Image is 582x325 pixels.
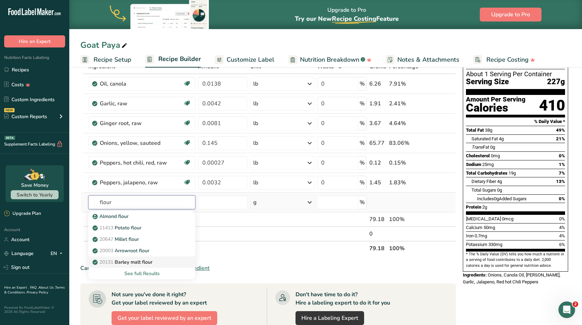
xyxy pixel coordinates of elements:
span: Sodium [466,162,481,167]
div: Can't find your ingredient? [80,264,456,272]
span: 20647 [99,236,113,243]
div: 1.91 [369,99,386,108]
a: Privacy Policy [27,290,48,295]
span: 0g [494,196,499,201]
a: Customize Label [215,52,274,68]
div: Goat Paya [80,39,129,51]
div: Peppers, jalapeno, raw [100,178,183,187]
span: Serving Size [466,78,509,86]
span: 0mg [491,153,500,158]
span: Switch to Yearly [17,192,53,198]
span: Cholesterol [466,153,490,158]
div: 410 [539,96,565,115]
span: 20003 [99,247,113,254]
span: Total Carbohydrates [466,170,508,176]
div: Save Money [21,182,48,189]
th: 79.18 [368,241,388,255]
div: 4.64% [389,119,423,128]
div: Calories [466,103,526,113]
a: Terms & Conditions . [4,285,65,295]
div: NEW [4,108,15,112]
div: 7.91% [389,80,423,88]
p: Barley malt flour [94,258,152,266]
div: Powered By FoodLabelMaker © 2025 All Rights Reserved [4,306,65,314]
span: Recipe Costing [486,55,529,64]
span: Ingredients: [463,272,487,278]
a: Notes & Attachments [386,52,459,68]
span: [MEDICAL_DATA] [466,216,501,221]
div: 6.26 [369,80,386,88]
div: lb [253,119,258,128]
div: BETA [5,136,15,140]
span: Total Fat [466,128,484,133]
div: 2.41% [389,99,423,108]
p: Millet flour [94,236,139,243]
span: Iron [466,233,474,238]
div: lb [253,99,258,108]
div: Oil, canola [100,80,183,88]
div: 1.45 [369,178,386,187]
a: 20131Barley malt flour [88,256,195,268]
span: Get your label reviewed by an expert [117,314,211,322]
a: Recipe Builder [145,51,201,68]
span: 0% [559,196,565,201]
h1: Nutrition Facts [466,37,565,69]
span: Saturated Fat [471,136,498,141]
span: 1% [559,162,565,167]
span: Recipe Setup [94,55,131,64]
p: Almond flour [94,213,129,220]
div: 100% [389,215,423,223]
span: 0g [490,144,495,150]
span: 4g [497,179,502,184]
div: Garlic, raw [100,99,183,108]
span: 19g [509,170,516,176]
div: Amount Per Serving [466,96,526,103]
span: 50mg [484,225,495,230]
a: FAQ . [30,285,38,290]
span: Calcium [466,225,483,230]
div: 3.67 [369,119,386,128]
a: Nutrition Breakdown [288,52,372,68]
span: 7% [559,170,565,176]
th: Net Totals [87,241,368,255]
input: Add Ingredient [88,195,195,209]
p: Potato flour [94,224,141,231]
span: 49% [556,128,565,133]
span: Total Sugars [471,187,496,193]
div: 0.12 [369,159,386,167]
p: Arrowroot flour [94,247,149,254]
i: Trans [471,144,483,150]
span: 13% [556,179,565,184]
span: 38g [485,128,492,133]
span: 0% [559,153,565,158]
iframe: Intercom live chat [558,301,575,318]
span: 0.7mg [475,233,487,238]
a: Hire an Expert . [4,285,29,290]
span: 4g [499,136,504,141]
div: See full Results [88,268,195,279]
div: Onions, yellow, sauteed [100,139,183,147]
span: Recipe Builder [158,54,201,64]
button: Hire an Expert [4,35,65,47]
span: 2g [482,204,487,210]
span: 20131 [99,259,113,265]
section: * The % Daily Value (DV) tells you how much a nutrient in a serving of food contributes to a dail... [466,252,565,269]
span: 25mg [482,162,494,167]
span: 227g [547,78,565,86]
th: 100% [388,241,424,255]
a: Language [4,247,34,260]
span: Try our New Feature [295,15,399,23]
div: g [253,198,257,207]
a: 20647Millet flour [88,234,195,245]
a: Hire a Labeling Expert [296,311,364,325]
button: Switch to Yearly [11,190,59,199]
div: Upgrade to Pro [295,0,399,29]
a: Almond flour [88,211,195,222]
span: Onions, Canola Oil, [PERSON_NAME], Garlic, Jalapeno, Red hot Chili Peppers [463,272,561,284]
span: Upgrade to Pro [491,10,530,19]
div: lb [253,178,258,187]
div: See full Results [94,270,190,277]
div: 0.15% [389,159,423,167]
span: Dietary Fiber [471,179,496,184]
button: Upgrade to Pro [480,8,541,21]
